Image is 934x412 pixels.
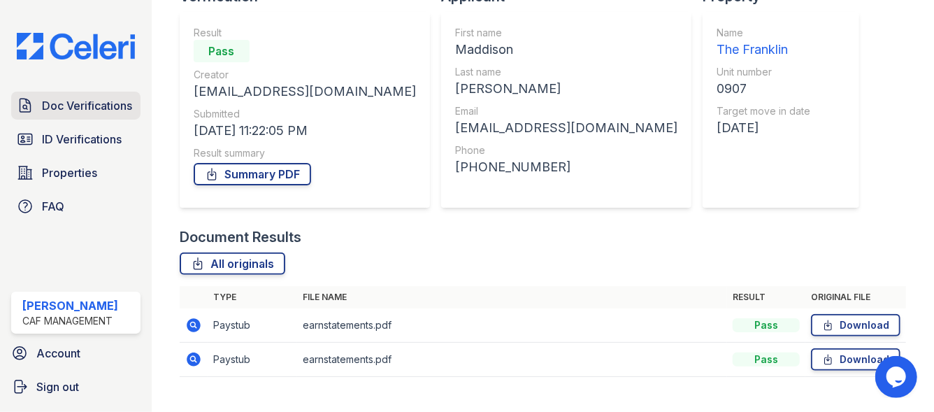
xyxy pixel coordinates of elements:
[455,143,677,157] div: Phone
[42,131,122,148] span: ID Verifications
[717,26,810,59] a: Name The Franklin
[194,82,416,101] div: [EMAIL_ADDRESS][DOMAIN_NAME]
[297,308,727,343] td: earnstatements.pdf
[11,192,141,220] a: FAQ
[208,308,297,343] td: Paystub
[455,40,677,59] div: Maddison
[208,286,297,308] th: Type
[811,348,900,371] a: Download
[194,121,416,141] div: [DATE] 11:22:05 PM
[6,339,146,367] a: Account
[194,26,416,40] div: Result
[36,345,80,362] span: Account
[455,104,677,118] div: Email
[717,65,810,79] div: Unit number
[42,164,97,181] span: Properties
[11,159,141,187] a: Properties
[194,163,311,185] a: Summary PDF
[717,40,810,59] div: The Franklin
[22,297,118,314] div: [PERSON_NAME]
[194,40,250,62] div: Pass
[22,314,118,328] div: CAF Management
[36,378,79,395] span: Sign out
[727,286,805,308] th: Result
[194,146,416,160] div: Result summary
[42,97,132,114] span: Doc Verifications
[811,314,900,336] a: Download
[6,373,146,401] a: Sign out
[180,253,285,275] a: All originals
[11,92,141,120] a: Doc Verifications
[11,125,141,153] a: ID Verifications
[297,286,727,308] th: File name
[42,198,64,215] span: FAQ
[455,118,677,138] div: [EMAIL_ADDRESS][DOMAIN_NAME]
[733,353,800,367] div: Pass
[717,118,810,138] div: [DATE]
[733,318,800,332] div: Pass
[455,157,677,177] div: [PHONE_NUMBER]
[455,65,677,79] div: Last name
[717,26,810,40] div: Name
[717,79,810,99] div: 0907
[717,104,810,118] div: Target move in date
[455,26,677,40] div: First name
[194,68,416,82] div: Creator
[180,227,301,247] div: Document Results
[6,33,146,59] img: CE_Logo_Blue-a8612792a0a2168367f1c8372b55b34899dd931a85d93a1a3d3e32e68fde9ad4.png
[208,343,297,377] td: Paystub
[805,286,906,308] th: Original file
[455,79,677,99] div: [PERSON_NAME]
[297,343,727,377] td: earnstatements.pdf
[194,107,416,121] div: Submitted
[875,356,920,398] iframe: chat widget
